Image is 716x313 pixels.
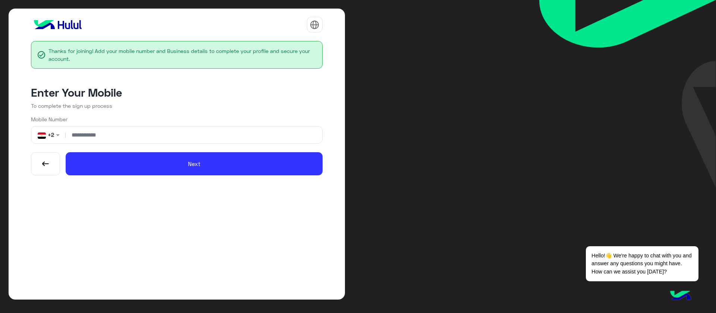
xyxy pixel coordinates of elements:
[66,152,323,176] button: Next
[37,50,46,59] span: check_circle
[31,115,67,123] label: Mobile Number
[668,283,694,309] img: hulul-logo.png
[63,131,67,139] span: |
[31,102,323,110] p: To complete the sign up process
[31,17,85,32] img: logo
[586,246,698,281] span: Hello!👋 We're happy to chat with you and answer any questions you might have. How can we assist y...
[41,160,50,168] img: back
[31,85,323,99] h2: Enter Your Mobile
[310,20,319,29] img: tab
[48,47,314,63] span: Thanks for joining! Add your mobile number and Business details to complete your profile and secu...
